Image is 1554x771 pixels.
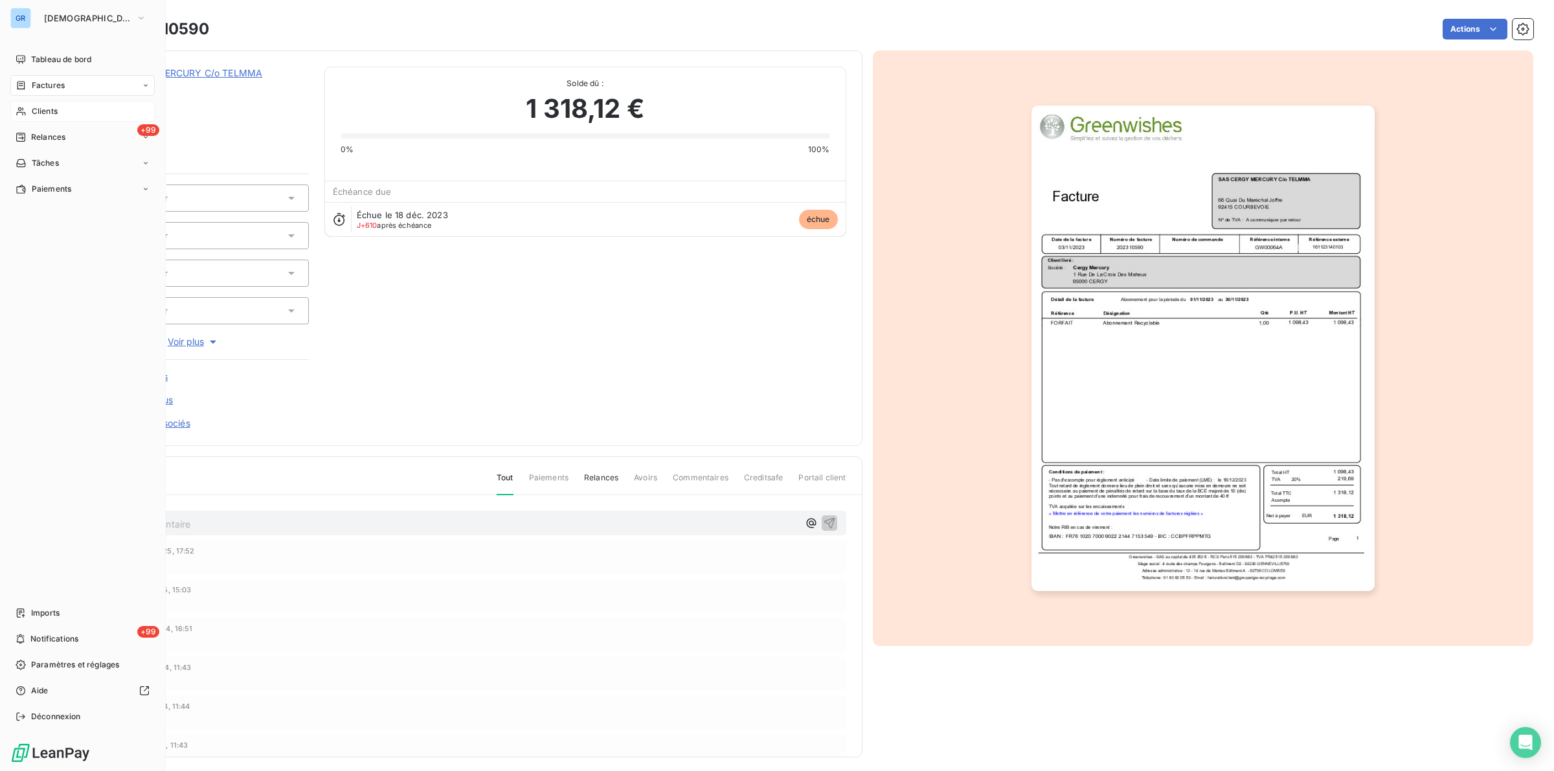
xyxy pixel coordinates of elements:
span: Clients [32,106,58,117]
span: Tâches [32,157,59,169]
a: Factures [10,75,155,96]
span: Solde dû : [341,78,830,89]
span: Creditsafe [744,472,783,494]
div: GR [10,8,31,28]
span: Voir plus [168,335,220,348]
span: Paiements [32,183,71,195]
span: Paramètres et réglages [31,659,119,671]
span: +99 [137,124,159,136]
span: Commentaires [673,472,728,494]
span: GW00064A [102,82,309,93]
a: Paiements [10,179,155,199]
a: Tableau de bord [10,49,155,70]
span: Portail client [798,472,846,494]
span: 1 318,12 € [526,89,644,128]
span: Imports [31,607,60,619]
span: J+610 [357,221,377,230]
a: Aide [10,680,155,701]
span: Déconnexion [31,711,81,722]
span: 0% [341,144,354,155]
span: Factures [32,80,65,91]
a: +99Relances [10,127,155,148]
button: Actions [1443,19,1507,39]
span: Aide [31,685,49,697]
a: SAS CERGY MERCURY C/o TELMMA [102,67,262,78]
span: 100% [808,144,830,155]
span: +99 [137,626,159,638]
span: échue [799,210,838,229]
button: Voir plus [78,335,309,349]
a: Imports [10,603,155,623]
img: invoice_thumbnail [1031,106,1375,591]
img: Logo LeanPay [10,743,91,763]
a: Paramètres et réglages [10,654,155,675]
span: Notifications [30,633,78,645]
div: Open Intercom Messenger [1510,727,1541,758]
span: Avoirs [634,472,657,494]
span: Paiements [529,472,569,494]
span: Tableau de bord [31,54,91,65]
span: Relances [31,131,65,143]
span: après échéance [357,221,432,229]
span: Échéance due [333,186,392,197]
span: Échue le 18 déc. 2023 [357,210,448,220]
span: Relances [584,472,618,494]
span: [DEMOGRAPHIC_DATA] [44,13,131,23]
a: Tâches [10,153,155,173]
a: Clients [10,101,155,122]
span: Tout [497,472,513,495]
